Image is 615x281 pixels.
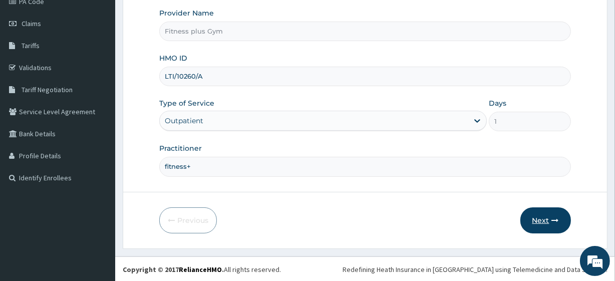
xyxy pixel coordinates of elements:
[19,50,41,75] img: d_794563401_company_1708531726252_794563401
[58,80,138,181] span: We're online!
[159,53,187,63] label: HMO ID
[22,19,41,28] span: Claims
[179,265,222,274] a: RelianceHMO
[159,8,214,18] label: Provider Name
[159,143,202,153] label: Practitioner
[159,67,570,86] input: Enter HMO ID
[159,207,217,233] button: Previous
[520,207,571,233] button: Next
[5,180,191,215] textarea: Type your message and hit 'Enter'
[22,41,40,50] span: Tariffs
[52,56,168,69] div: Chat with us now
[123,265,224,274] strong: Copyright © 2017 .
[343,264,607,274] div: Redefining Heath Insurance in [GEOGRAPHIC_DATA] using Telemedicine and Data Science!
[164,5,188,29] div: Minimize live chat window
[159,98,214,108] label: Type of Service
[159,157,570,176] input: Enter Name
[489,98,506,108] label: Days
[22,85,73,94] span: Tariff Negotiation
